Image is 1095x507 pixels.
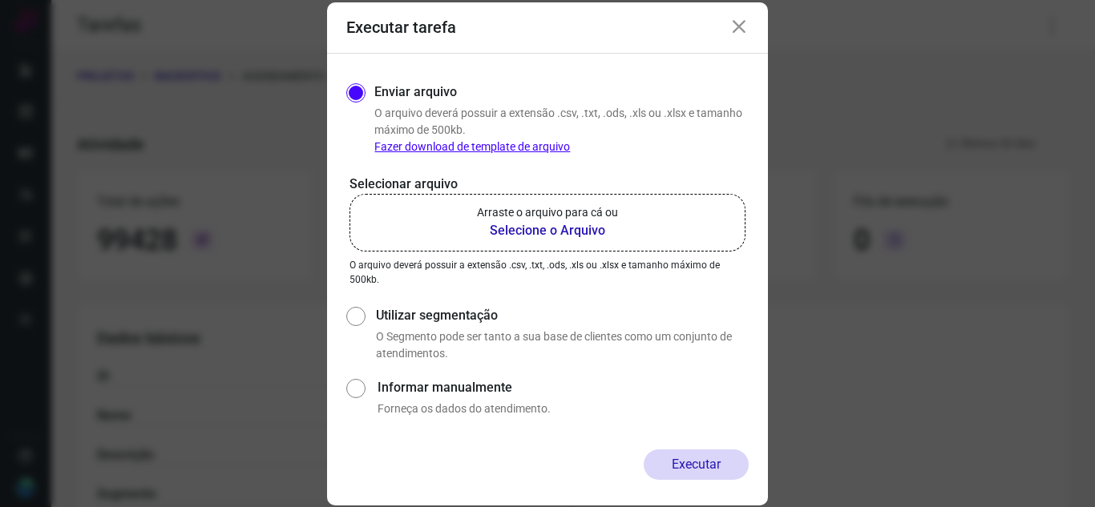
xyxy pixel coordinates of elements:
b: Selecione o Arquivo [477,221,618,240]
label: Informar manualmente [378,378,749,397]
p: O arquivo deverá possuir a extensão .csv, .txt, .ods, .xls ou .xlsx e tamanho máximo de 500kb. [350,258,745,287]
p: O Segmento pode ser tanto a sua base de clientes como um conjunto de atendimentos. [376,328,749,362]
p: Forneça os dados do atendimento. [378,400,749,417]
p: O arquivo deverá possuir a extensão .csv, .txt, .ods, .xls ou .xlsx e tamanho máximo de 500kb. [374,105,749,155]
label: Enviar arquivo [374,82,457,102]
h3: Executar tarefa [346,18,456,37]
button: Executar [644,449,749,480]
p: Arraste o arquivo para cá ou [477,204,618,221]
p: Selecionar arquivo [350,175,745,194]
a: Fazer download de template de arquivo [374,140,570,153]
label: Utilizar segmentação [376,306,749,325]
